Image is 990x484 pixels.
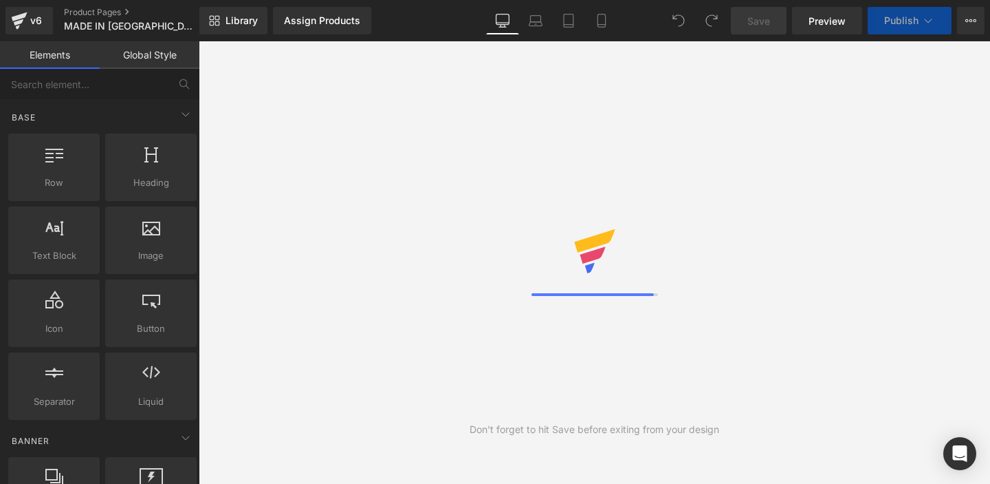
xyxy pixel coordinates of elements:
[12,322,96,336] span: Icon
[943,437,976,470] div: Open Intercom Messenger
[12,249,96,263] span: Text Block
[225,14,258,27] span: Library
[109,176,192,190] span: Heading
[109,249,192,263] span: Image
[868,7,951,34] button: Publish
[665,7,692,34] button: Undo
[470,422,719,437] div: Don't forget to hit Save before exiting from your design
[12,394,96,409] span: Separator
[486,7,519,34] a: Desktop
[585,7,618,34] a: Mobile
[698,7,725,34] button: Redo
[747,14,770,28] span: Save
[12,176,96,190] span: Row
[808,14,846,28] span: Preview
[5,7,53,34] a: v6
[10,111,37,124] span: Base
[100,41,199,69] a: Global Style
[64,21,196,32] span: MADE IN [GEOGRAPHIC_DATA]- rosette
[957,7,984,34] button: More
[519,7,552,34] a: Laptop
[284,15,360,26] div: Assign Products
[552,7,585,34] a: Tablet
[884,15,918,26] span: Publish
[109,394,192,409] span: Liquid
[792,7,862,34] a: Preview
[199,7,267,34] a: New Library
[64,7,222,18] a: Product Pages
[109,322,192,336] span: Button
[10,434,51,448] span: Banner
[27,12,45,30] div: v6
